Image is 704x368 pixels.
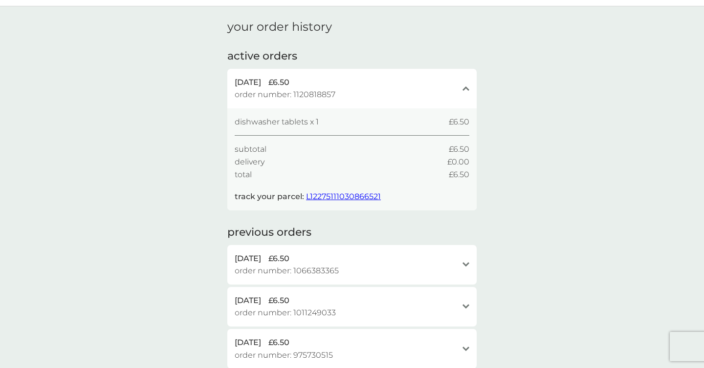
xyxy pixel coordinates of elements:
span: [DATE] [235,294,261,307]
span: dishwasher tablets x 1 [235,116,319,128]
h1: your order history [227,20,332,34]
a: L12275111030866521 [306,192,381,201]
span: £6.50 [268,336,289,349]
span: £6.50 [449,143,469,156]
span: total [235,168,252,181]
span: [DATE] [235,336,261,349]
p: track your parcel: [235,190,381,203]
span: order number: 1120818857 [235,88,335,101]
span: £6.50 [449,116,469,128]
span: order number: 1066383365 [235,265,339,277]
h2: active orders [227,49,297,64]
span: [DATE] [235,76,261,89]
span: [DATE] [235,252,261,265]
span: £6.50 [268,252,289,265]
span: £6.50 [268,294,289,307]
span: order number: 1011249033 [235,307,336,319]
span: £6.50 [268,76,289,89]
span: £0.00 [447,156,469,168]
span: subtotal [235,143,266,156]
span: £6.50 [449,168,469,181]
h2: previous orders [227,225,311,240]
span: delivery [235,156,264,168]
span: order number: 975730515 [235,349,333,362]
